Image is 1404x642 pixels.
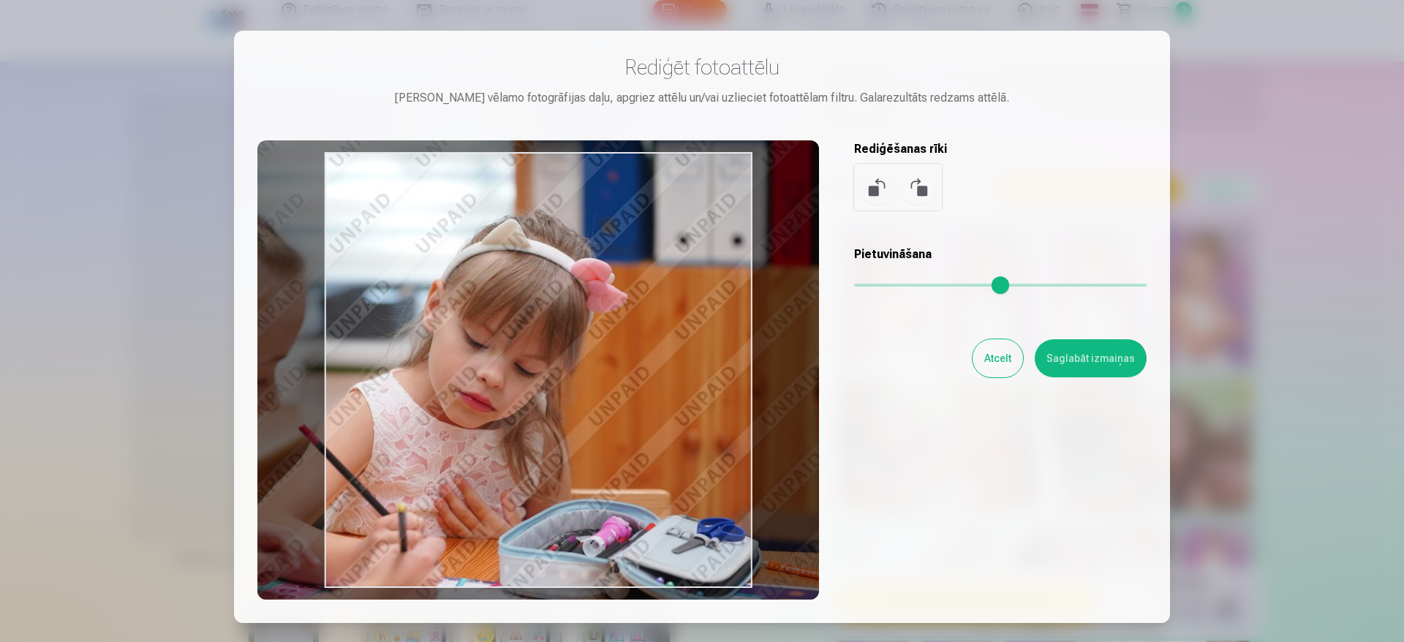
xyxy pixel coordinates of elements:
[1035,339,1147,377] button: Saglabāt izmaiņas
[854,140,1147,158] h5: Rediģēšanas rīki
[973,339,1023,377] button: Atcelt
[854,246,1147,263] h5: Pietuvināšana
[257,54,1147,80] h3: Rediģēt fotoattēlu
[257,89,1147,107] div: [PERSON_NAME] vēlamo fotogrāfijas daļu, apgriez attēlu un/vai uzlieciet fotoattēlam filtru. Galar...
